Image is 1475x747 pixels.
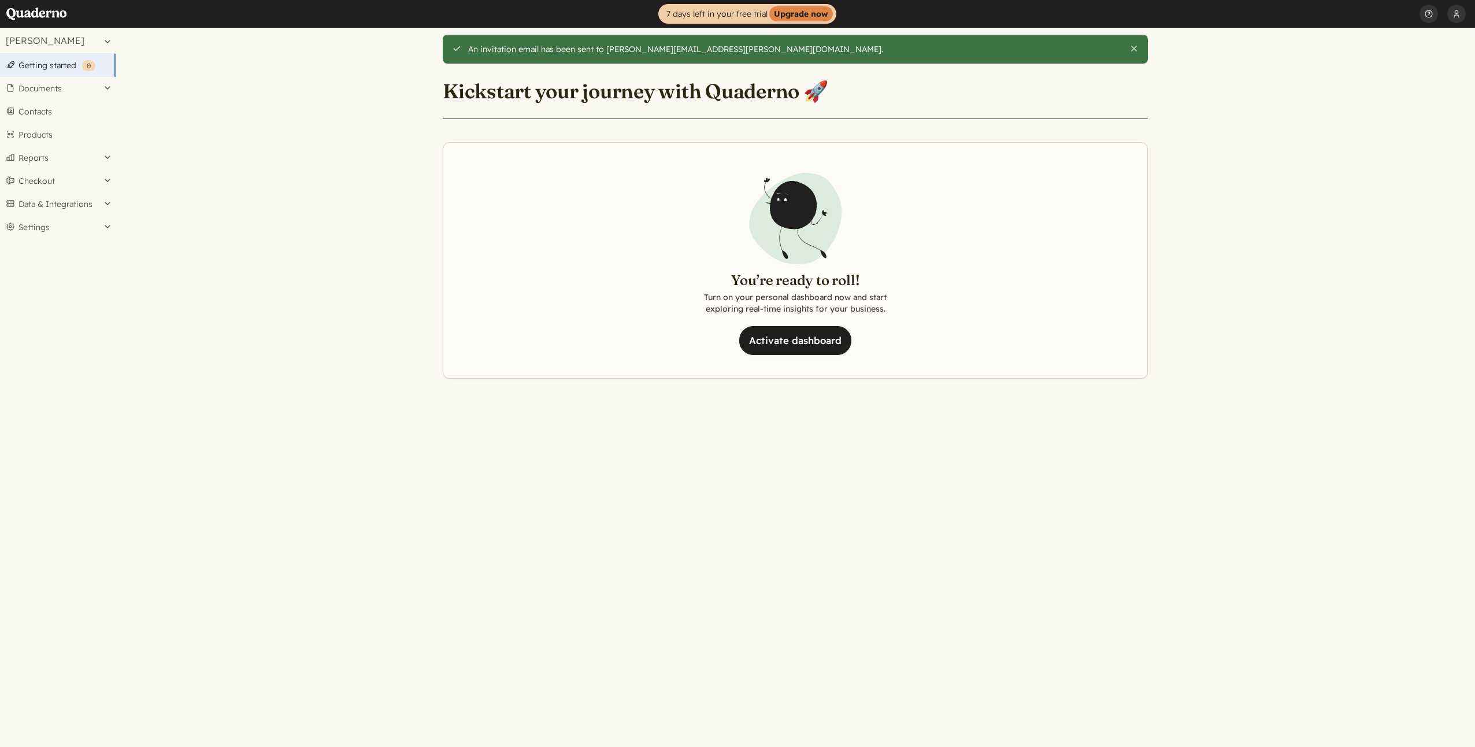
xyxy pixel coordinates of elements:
[769,6,833,21] strong: Upgrade now
[658,4,836,24] a: 7 days left in your free trialUpgrade now
[443,79,828,104] h1: Kickstart your journey with Quaderno 🚀
[1129,44,1139,53] button: Close this alert
[703,271,888,289] h2: You’re ready to roll!
[743,166,847,271] img: Illustration of Qoodle jumping
[87,61,91,70] span: 0
[703,291,888,315] p: Turn on your personal dashboard now and start exploring real-time insights for your business.
[468,44,1121,54] div: An invitation email has been sent to [PERSON_NAME][EMAIL_ADDRESS][PERSON_NAME][DOMAIN_NAME].
[739,326,851,355] a: Activate dashboard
